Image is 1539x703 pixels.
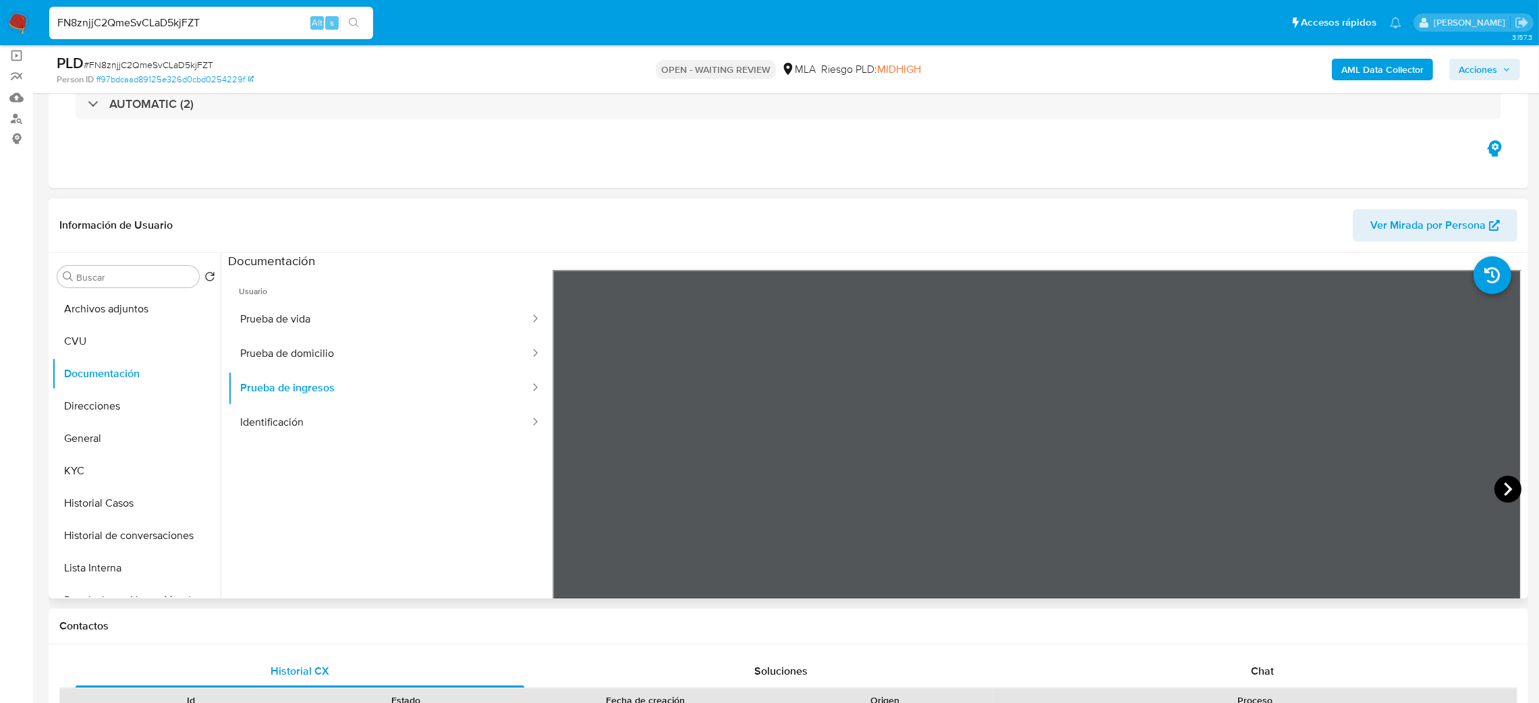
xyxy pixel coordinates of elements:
[52,519,221,552] button: Historial de conversaciones
[52,390,221,422] button: Direcciones
[1512,32,1532,43] span: 3.157.3
[76,271,194,283] input: Buscar
[1370,209,1486,242] span: Ver Mirada por Persona
[1301,16,1376,30] span: Accesos rápidos
[57,74,94,86] b: Person ID
[1434,16,1510,29] p: abril.medzovich@mercadolibre.com
[656,60,776,79] p: OPEN - WAITING REVIEW
[57,52,84,74] b: PLD
[59,219,173,232] h1: Información de Usuario
[84,58,213,72] span: # FN8znjjC2QmeSvCLaD5kjFZT
[271,663,329,679] span: Historial CX
[1353,209,1517,242] button: Ver Mirada por Persona
[1515,16,1529,30] a: Salir
[1251,663,1274,679] span: Chat
[59,619,1517,633] h1: Contactos
[52,293,221,325] button: Archivos adjuntos
[52,487,221,519] button: Historial Casos
[63,271,74,282] button: Buscar
[96,74,254,86] a: ff97bdcaad89125e326d0cbd0254229f
[754,663,808,679] span: Soluciones
[1449,59,1520,80] button: Acciones
[330,16,334,29] span: s
[49,14,373,32] input: Buscar usuario o caso...
[52,552,221,584] button: Lista Interna
[52,325,221,358] button: CVU
[52,584,221,617] button: Restricciones Nuevo Mundo
[877,61,921,77] span: MIDHIGH
[1341,59,1424,80] b: AML Data Collector
[340,13,368,32] button: search-icon
[76,88,1501,119] div: AUTOMATIC (2)
[52,455,221,487] button: KYC
[52,422,221,455] button: General
[312,16,323,29] span: Alt
[204,271,215,286] button: Volver al orden por defecto
[1459,59,1497,80] span: Acciones
[52,358,221,390] button: Documentación
[821,62,921,77] span: Riesgo PLD:
[109,96,194,111] h3: AUTOMATIC (2)
[1390,17,1401,28] a: Notificaciones
[1332,59,1433,80] button: AML Data Collector
[781,62,816,77] div: MLA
